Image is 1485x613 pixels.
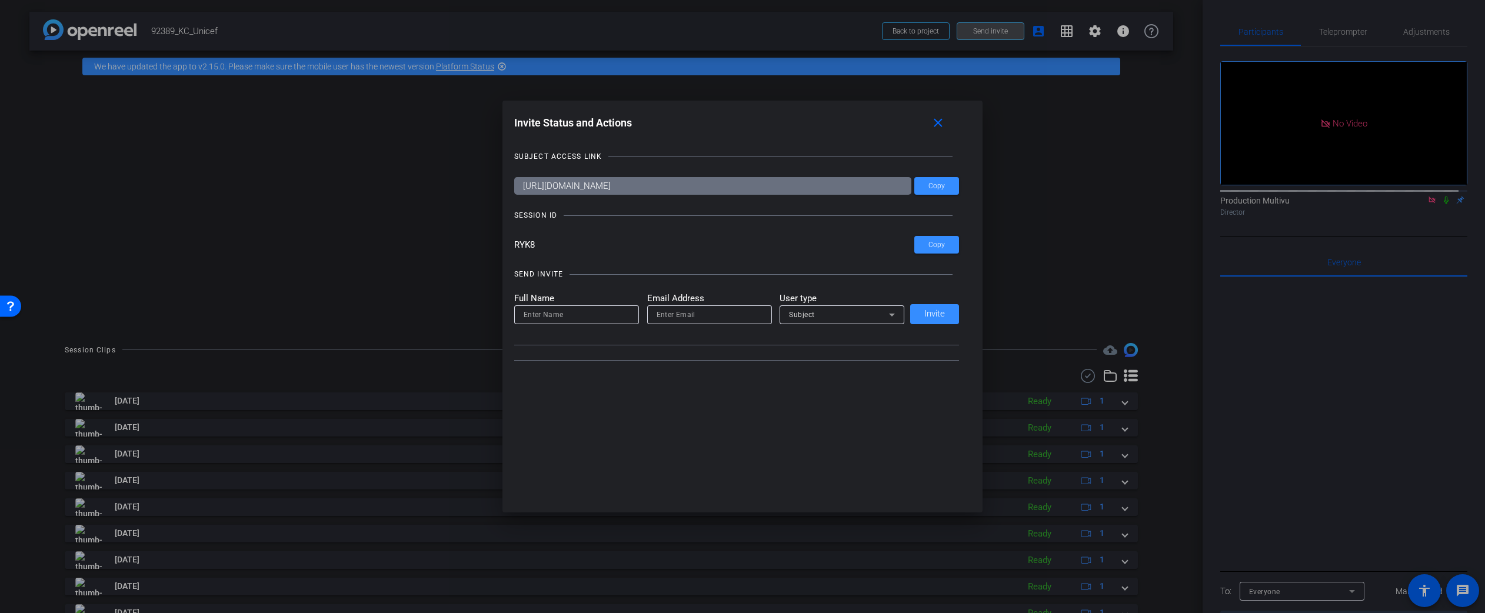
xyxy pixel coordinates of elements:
div: SUBJECT ACCESS LINK [514,151,602,162]
span: Copy [928,241,945,249]
div: Invite Status and Actions [514,112,960,134]
span: Subject [789,311,815,319]
div: SEND INVITE [514,268,563,280]
input: Enter Name [524,308,630,322]
div: SESSION ID [514,209,557,221]
openreel-title-line: SESSION ID [514,209,960,221]
mat-label: Full Name [514,292,639,305]
mat-label: Email Address [647,292,772,305]
button: Copy [914,236,959,254]
span: Copy [928,182,945,191]
mat-icon: close [931,116,945,131]
openreel-title-line: SEND INVITE [514,268,960,280]
input: Enter Email [657,308,763,322]
mat-label: User type [780,292,904,305]
openreel-title-line: SUBJECT ACCESS LINK [514,151,960,162]
button: Copy [914,177,959,195]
